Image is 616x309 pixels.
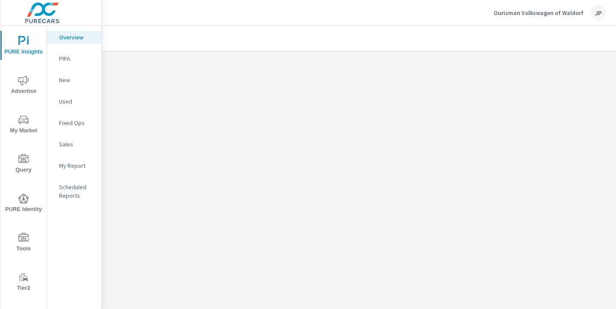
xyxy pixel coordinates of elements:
[59,76,95,84] p: New
[47,116,101,129] div: Fixed Ops
[47,74,101,86] div: New
[494,9,583,17] p: Ourisman Volkswagen of Waldorf
[3,154,44,175] span: Query
[3,115,44,136] span: My Market
[590,5,606,21] div: JP
[3,233,44,254] span: Tools
[3,75,44,96] span: Advertise
[47,181,101,202] div: Scheduled Reports
[59,54,95,63] p: PIPA
[47,31,101,44] div: Overview
[59,140,95,149] p: Sales
[59,97,95,106] p: Used
[3,272,44,293] span: Tier2
[47,95,101,108] div: Used
[47,52,101,65] div: PIPA
[3,36,44,57] span: PURE Insights
[59,161,95,170] p: My Report
[59,119,95,127] p: Fixed Ops
[47,159,101,172] div: My Report
[47,138,101,151] div: Sales
[3,193,44,214] span: PURE Identity
[59,33,95,42] p: Overview
[59,183,95,200] p: Scheduled Reports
